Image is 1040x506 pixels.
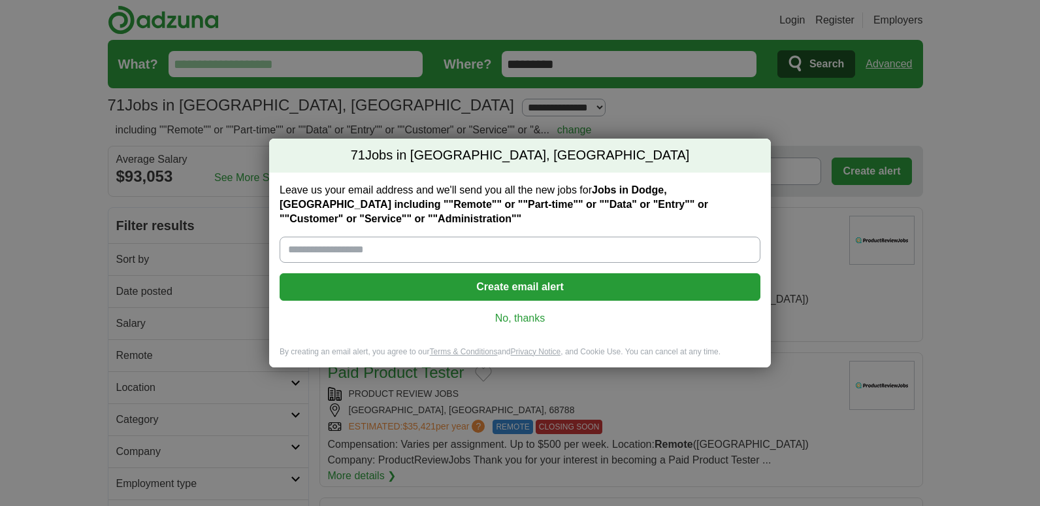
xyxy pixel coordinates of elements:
a: No, thanks [290,311,750,326]
a: Terms & Conditions [429,347,497,356]
a: Privacy Notice [511,347,561,356]
label: Leave us your email address and we'll send you all the new jobs for [280,183,760,226]
span: 71 [351,146,365,165]
strong: Jobs in Dodge, [GEOGRAPHIC_DATA] including ""Remote"" or ""Part-time"" or ""Data" or "Entry"" or ... [280,184,708,224]
h2: Jobs in [GEOGRAPHIC_DATA], [GEOGRAPHIC_DATA] [269,139,771,173]
div: By creating an email alert, you agree to our and , and Cookie Use. You can cancel at any time. [269,346,771,368]
button: Create email alert [280,273,760,301]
